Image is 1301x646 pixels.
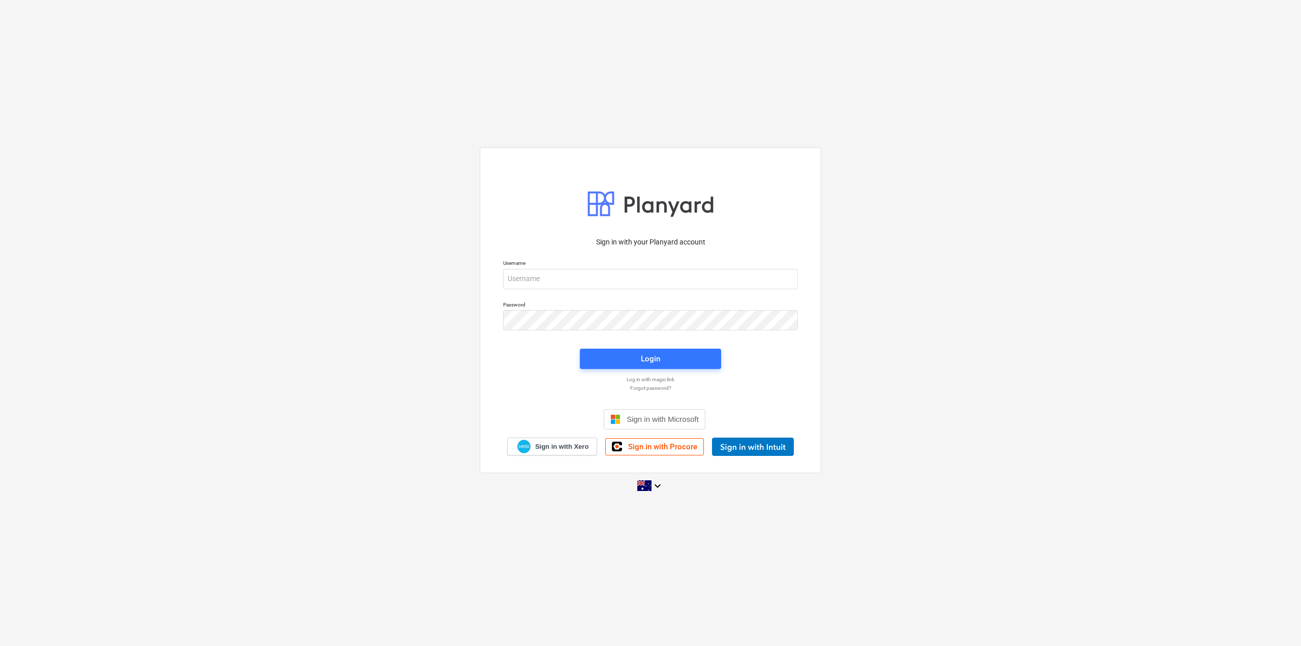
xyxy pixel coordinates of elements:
div: Login [641,352,660,365]
button: Login [580,349,721,369]
p: Password [503,301,798,310]
span: Sign in with Microsoft [627,415,699,423]
span: Sign in with Procore [628,442,697,451]
p: Sign in with your Planyard account [503,237,798,248]
img: Xero logo [517,440,531,453]
a: Forgot password? [498,385,803,391]
p: Username [503,260,798,268]
img: Microsoft logo [610,414,621,424]
span: Sign in with Xero [535,442,588,451]
input: Username [503,269,798,289]
a: Sign in with Xero [507,438,598,455]
a: Sign in with Procore [605,438,704,455]
a: Log in with magic link [498,376,803,383]
i: keyboard_arrow_down [652,480,664,492]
